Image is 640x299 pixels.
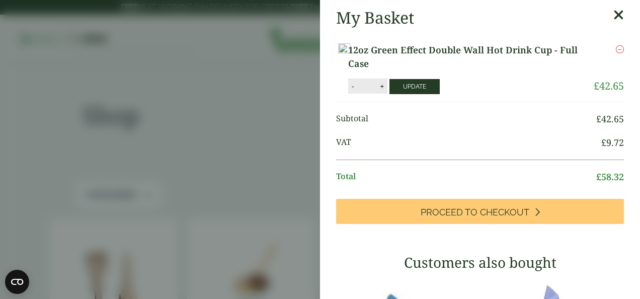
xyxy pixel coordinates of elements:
[601,136,624,148] bdi: 9.72
[348,43,594,70] a: 12oz Green Effect Double Wall Hot Drink Cup - Full Case
[377,82,387,91] button: +
[349,82,357,91] button: -
[421,207,529,218] span: Proceed to Checkout
[5,270,29,294] button: Open CMP widget
[336,112,596,126] span: Subtotal
[336,8,414,27] h2: My Basket
[336,199,624,224] a: Proceed to Checkout
[336,136,601,149] span: VAT
[616,43,624,55] a: Remove this item
[336,254,624,271] h3: Customers also bought
[596,171,601,183] span: £
[594,79,624,93] bdi: 42.65
[601,136,606,148] span: £
[594,79,599,93] span: £
[336,170,596,184] span: Total
[596,113,624,125] bdi: 42.65
[389,79,440,94] button: Update
[596,113,601,125] span: £
[596,171,624,183] bdi: 58.32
